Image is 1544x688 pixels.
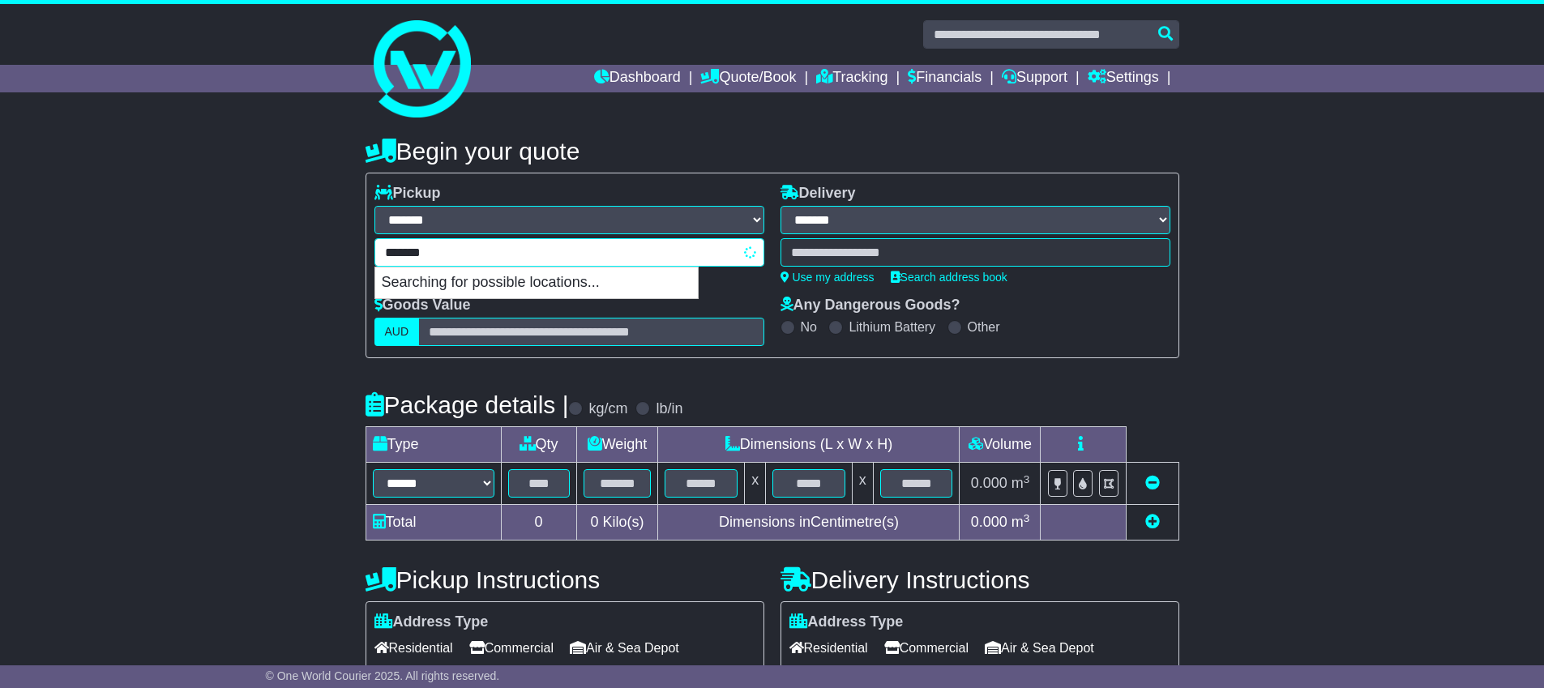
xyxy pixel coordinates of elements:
[1145,514,1160,530] a: Add new item
[366,505,501,541] td: Total
[985,635,1094,660] span: Air & Sea Depot
[375,267,698,298] p: Searching for possible locations...
[849,319,935,335] label: Lithium Battery
[374,185,441,203] label: Pickup
[781,271,875,284] a: Use my address
[366,566,764,593] h4: Pickup Instructions
[1145,475,1160,491] a: Remove this item
[1012,514,1030,530] span: m
[852,463,873,505] td: x
[570,635,679,660] span: Air & Sea Depot
[1012,475,1030,491] span: m
[960,427,1041,463] td: Volume
[658,427,960,463] td: Dimensions (L x W x H)
[590,514,598,530] span: 0
[374,318,420,346] label: AUD
[801,319,817,335] label: No
[366,138,1179,165] h4: Begin your quote
[1088,65,1159,92] a: Settings
[1002,65,1067,92] a: Support
[658,505,960,541] td: Dimensions in Centimetre(s)
[789,613,904,631] label: Address Type
[745,463,766,505] td: x
[781,297,960,314] label: Any Dangerous Goods?
[374,238,764,267] typeahead: Please provide city
[366,391,569,418] h4: Package details |
[656,400,682,418] label: lb/in
[266,669,500,682] span: © One World Courier 2025. All rights reserved.
[971,514,1007,530] span: 0.000
[374,613,489,631] label: Address Type
[1024,512,1030,524] sup: 3
[700,65,796,92] a: Quote/Book
[891,271,1007,284] a: Search address book
[908,65,982,92] a: Financials
[576,505,658,541] td: Kilo(s)
[781,185,856,203] label: Delivery
[366,427,501,463] td: Type
[789,635,868,660] span: Residential
[469,635,554,660] span: Commercial
[588,400,627,418] label: kg/cm
[501,427,576,463] td: Qty
[971,475,1007,491] span: 0.000
[594,65,681,92] a: Dashboard
[374,297,471,314] label: Goods Value
[968,319,1000,335] label: Other
[816,65,887,92] a: Tracking
[576,427,658,463] td: Weight
[374,635,453,660] span: Residential
[1024,473,1030,485] sup: 3
[781,566,1179,593] h4: Delivery Instructions
[884,635,969,660] span: Commercial
[501,505,576,541] td: 0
